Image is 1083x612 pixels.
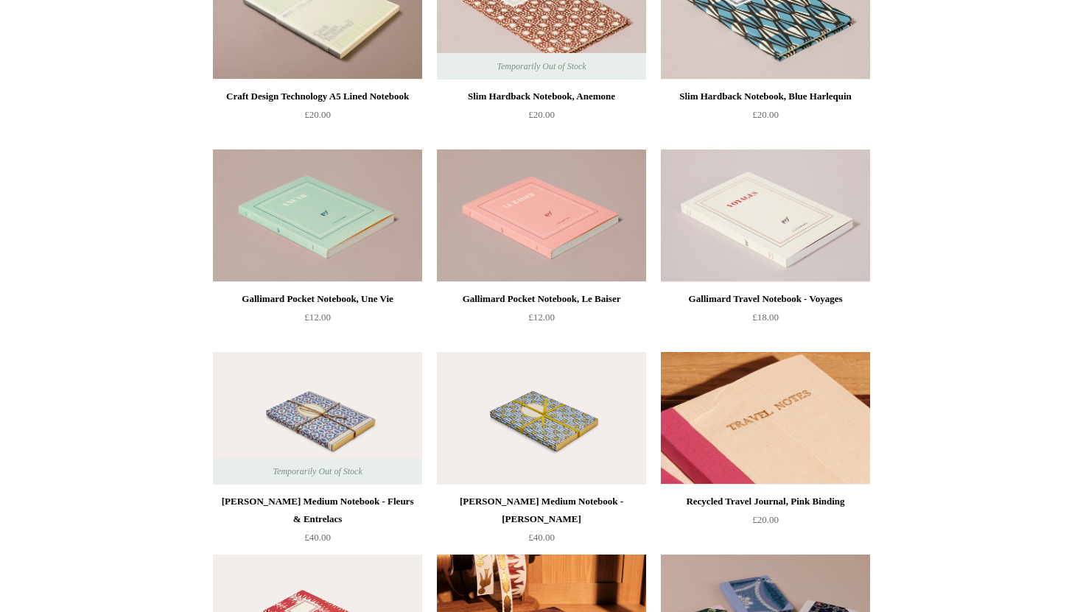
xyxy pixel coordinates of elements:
[528,532,555,543] span: £40.00
[437,150,646,282] a: Gallimard Pocket Notebook, Le Baiser Gallimard Pocket Notebook, Le Baiser
[661,352,870,485] img: Recycled Travel Journal, Pink Binding
[213,352,422,485] img: Antoinette Poisson Medium Notebook - Fleurs & Entrelacs
[304,312,331,323] span: £12.00
[441,88,642,105] div: Slim Hardback Notebook, Anemone
[661,150,870,282] a: Gallimard Travel Notebook - Voyages Gallimard Travel Notebook - Voyages
[752,109,779,120] span: £20.00
[661,493,870,553] a: Recycled Travel Journal, Pink Binding £20.00
[213,493,422,553] a: [PERSON_NAME] Medium Notebook - Fleurs & Entrelacs £40.00
[528,312,555,323] span: £12.00
[437,352,646,485] a: Antoinette Poisson Medium Notebook - Tison Antoinette Poisson Medium Notebook - Tison
[528,109,555,120] span: £20.00
[665,88,866,105] div: Slim Hardback Notebook, Blue Harlequin
[661,88,870,148] a: Slim Hardback Notebook, Blue Harlequin £20.00
[752,514,779,525] span: £20.00
[437,493,646,553] a: [PERSON_NAME] Medium Notebook - [PERSON_NAME] £40.00
[441,290,642,308] div: Gallimard Pocket Notebook, Le Baiser
[482,53,600,80] span: Temporarily Out of Stock
[213,150,422,282] img: Gallimard Pocket Notebook, Une Vie
[661,150,870,282] img: Gallimard Travel Notebook - Voyages
[661,290,870,351] a: Gallimard Travel Notebook - Voyages £18.00
[437,150,646,282] img: Gallimard Pocket Notebook, Le Baiser
[437,88,646,148] a: Slim Hardback Notebook, Anemone £20.00
[665,493,866,510] div: Recycled Travel Journal, Pink Binding
[304,532,331,543] span: £40.00
[217,88,418,105] div: Craft Design Technology A5 Lined Notebook
[665,290,866,308] div: Gallimard Travel Notebook - Voyages
[752,312,779,323] span: £18.00
[213,150,422,282] a: Gallimard Pocket Notebook, Une Vie Gallimard Pocket Notebook, Une Vie
[258,458,376,485] span: Temporarily Out of Stock
[213,290,422,351] a: Gallimard Pocket Notebook, Une Vie £12.00
[437,352,646,485] img: Antoinette Poisson Medium Notebook - Tison
[441,493,642,528] div: [PERSON_NAME] Medium Notebook - [PERSON_NAME]
[304,109,331,120] span: £20.00
[213,352,422,485] a: Antoinette Poisson Medium Notebook - Fleurs & Entrelacs Antoinette Poisson Medium Notebook - Fleu...
[217,290,418,308] div: Gallimard Pocket Notebook, Une Vie
[213,88,422,148] a: Craft Design Technology A5 Lined Notebook £20.00
[661,352,870,485] a: Recycled Travel Journal, Pink Binding Recycled Travel Journal, Pink Binding
[437,290,646,351] a: Gallimard Pocket Notebook, Le Baiser £12.00
[217,493,418,528] div: [PERSON_NAME] Medium Notebook - Fleurs & Entrelacs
